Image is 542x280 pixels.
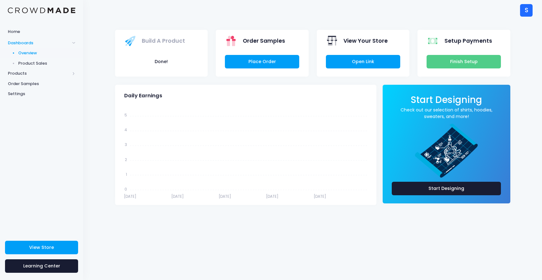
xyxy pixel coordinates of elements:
[142,37,185,45] span: Build A Product
[392,182,501,195] a: Start Designing
[124,194,136,199] tspan: [DATE]
[125,142,127,147] tspan: 3
[411,99,482,105] a: Start Designing
[124,112,127,118] tspan: 5
[124,55,199,68] button: Done!
[8,81,75,87] span: Order Samples
[444,37,492,45] span: Setup Payments
[125,157,127,162] tspan: 2
[8,91,75,97] span: Settings
[124,127,127,132] tspan: 4
[225,55,299,68] a: Place Order
[171,194,183,199] tspan: [DATE]
[124,186,127,191] tspan: 0
[243,37,285,45] span: Order Samples
[8,8,75,13] img: Logo
[8,29,75,35] span: Home
[5,259,78,273] a: Learning Center
[125,171,127,177] tspan: 1
[427,55,501,68] a: Finish Setup
[314,194,326,199] tspan: [DATE]
[23,263,60,269] span: Learning Center
[392,107,501,120] a: Check out our selection of shirts, hoodies, sweaters, and more!
[29,244,54,250] span: View Store
[266,194,279,199] tspan: [DATE]
[326,55,400,68] a: Open Link
[5,241,78,254] a: View Store
[8,40,70,46] span: Dashboards
[411,93,482,106] span: Start Designing
[18,50,76,56] span: Overview
[520,4,533,17] div: S
[8,70,70,77] span: Products
[124,93,162,99] span: Daily Earnings
[219,194,231,199] tspan: [DATE]
[343,37,388,45] span: View Your Store
[18,60,76,67] span: Product Sales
